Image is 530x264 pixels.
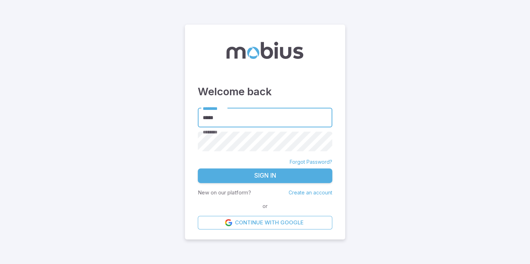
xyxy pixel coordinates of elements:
a: Create an account [289,189,332,196]
button: Sign In [198,168,332,183]
h3: Welcome back [198,84,332,100]
p: New on our platform? [198,189,251,197]
a: Continue with Google [198,216,332,229]
a: Forgot Password? [290,158,332,166]
span: or [261,202,269,210]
